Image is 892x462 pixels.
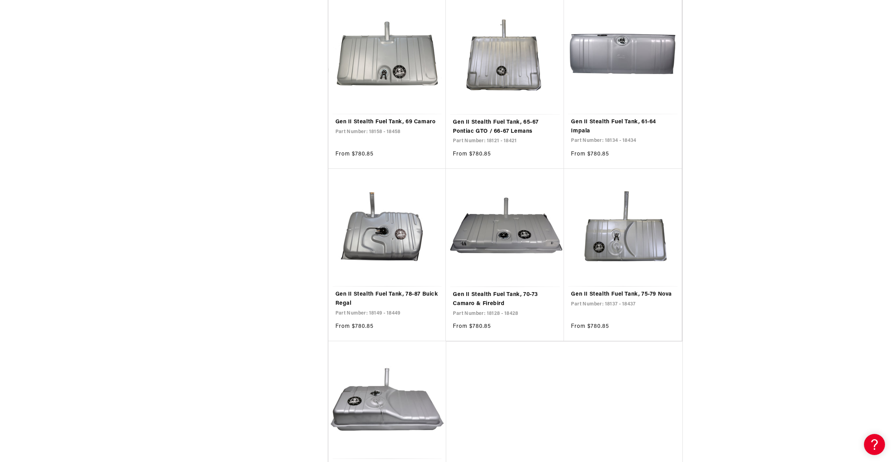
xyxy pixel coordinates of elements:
[335,118,439,127] a: Gen II Stealth Fuel Tank, 69 Camaro
[453,118,557,136] a: Gen II Stealth Fuel Tank, 65-67 Pontiac GTO / 66-67 Lemans
[571,118,675,136] a: Gen II Stealth Fuel Tank, 61-64 Impala
[335,290,439,308] a: Gen II Stealth Fuel Tank, 78-87 Buick Regal
[571,290,675,299] a: Gen II Stealth Fuel Tank, 75-79 Nova
[453,290,557,308] a: Gen II Stealth Fuel Tank, 70-73 Camaro & Firebird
